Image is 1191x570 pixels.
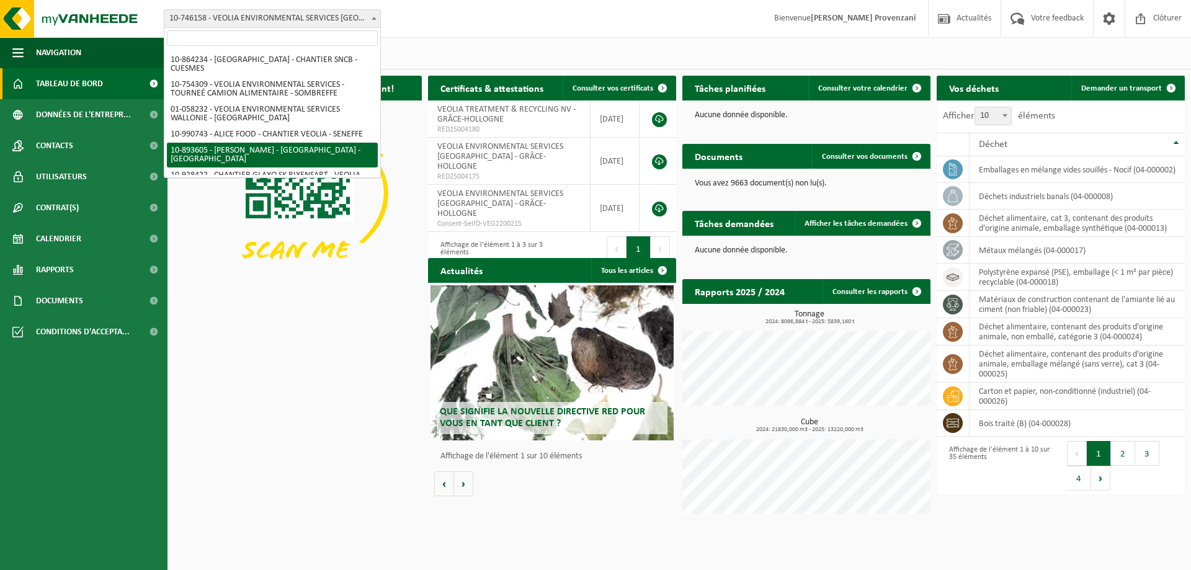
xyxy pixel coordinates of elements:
[434,471,454,496] button: Vorige
[36,316,130,347] span: Conditions d'accepta...
[36,37,81,68] span: Navigation
[591,100,640,138] td: [DATE]
[437,189,563,218] span: VEOLIA ENVIRONMENTAL SERVICES [GEOGRAPHIC_DATA] - GRÂCE-HOLLOGNE
[36,99,131,130] span: Données de l'entrepr...
[805,220,908,228] span: Afficher les tâches demandées
[164,10,380,27] span: 10-746158 - VEOLIA ENVIRONMENTAL SERVICES WALLONIE - GRÂCE-HOLLOGNE
[943,111,1055,121] label: Afficher éléments
[440,407,645,429] span: Que signifie la nouvelle directive RED pour vous en tant que client ?
[1091,466,1110,491] button: Next
[36,161,87,192] span: Utilisateurs
[818,84,908,92] span: Consulter votre calendrier
[689,427,930,433] span: 2024: 21830,000 m3 - 2025: 13220,000 m3
[573,84,653,92] span: Consulter vos certificats
[437,142,563,171] span: VEOLIA ENVIRONMENTAL SERVICES [GEOGRAPHIC_DATA] - GRÂCE-HOLLOGNE
[36,285,83,316] span: Documents
[970,264,1185,291] td: polystyrène expansé (PSE), emballage (< 1 m² par pièce) recyclable (04-000018)
[167,127,378,143] li: 10-990743 - ALICE FOOD - CHANTIER VEOLIA - SENEFFE
[627,236,651,261] button: 1
[167,167,378,192] li: 10-928422 - CHANTIER GLAXO SK RIXENSART - VEOLIA - RIXENSART
[970,156,1185,183] td: emballages en mélange vides souillés - Nocif (04-000002)
[823,279,929,304] a: Consulter les rapports
[682,76,778,100] h2: Tâches planifiées
[167,143,378,167] li: 10-893605 - [PERSON_NAME] - [GEOGRAPHIC_DATA] - [GEOGRAPHIC_DATA]
[1081,84,1162,92] span: Demander un transport
[607,236,627,261] button: Previous
[430,285,674,440] a: Que signifie la nouvelle directive RED pour vous en tant que client ?
[808,76,929,100] a: Consulter votre calendrier
[36,223,81,254] span: Calendrier
[695,179,918,188] p: Vous avez 9663 document(s) non lu(s).
[822,153,908,161] span: Consulter vos documents
[434,235,546,262] div: Affichage de l'élément 1 à 3 sur 3 éléments
[970,210,1185,237] td: déchet alimentaire, cat 3, contenant des produits d'origine animale, emballage synthétique (04-00...
[1067,441,1087,466] button: Previous
[695,111,918,120] p: Aucune donnée disponible.
[689,319,930,325] span: 2024: 8096,884 t - 2025: 5839,160 t
[689,418,930,433] h3: Cube
[1111,441,1135,466] button: 2
[36,130,73,161] span: Contacts
[440,452,670,461] p: Affichage de l'élément 1 sur 10 éléments
[36,68,103,99] span: Tableau de bord
[428,76,556,100] h2: Certificats & attestations
[811,14,916,23] strong: [PERSON_NAME] Provenzani
[970,318,1185,345] td: déchet alimentaire, contenant des produits d'origine animale, non emballé, catégorie 3 (04-000024)
[970,237,1185,264] td: métaux mélangés (04-000017)
[682,211,786,235] h2: Tâches demandées
[1067,466,1091,491] button: 4
[943,440,1055,492] div: Affichage de l'élément 1 à 10 sur 35 éléments
[682,144,755,168] h2: Documents
[454,471,473,496] button: Volgende
[970,183,1185,210] td: déchets industriels banals (04-000008)
[970,345,1185,383] td: déchet alimentaire, contenant des produits d'origine animale, emballage mélangé (sans verre), cat...
[979,140,1007,149] span: Déchet
[36,192,79,223] span: Contrat(s)
[591,185,640,232] td: [DATE]
[167,102,378,127] li: 01-058232 - VEOLIA ENVIRONMENTAL SERVICES WALLONIE - [GEOGRAPHIC_DATA]
[1087,441,1111,466] button: 1
[682,279,797,303] h2: Rapports 2025 / 2024
[970,410,1185,437] td: bois traité (B) (04-000028)
[437,105,576,124] span: VEOLIA TREATMENT & RECYCLING NV - GRÂCE-HOLLOGNE
[428,258,495,282] h2: Actualités
[975,107,1012,125] span: 10
[1071,76,1184,100] a: Demander un transport
[437,125,581,135] span: RED25004180
[970,291,1185,318] td: matériaux de construction contenant de l'amiante lié au ciment (non friable) (04-000023)
[437,219,581,229] span: Consent-SelfD-VEG2200215
[591,258,675,283] a: Tous les articles
[167,52,378,77] li: 10-864234 - [GEOGRAPHIC_DATA] - CHANTIER SNCB - CUESMES
[975,107,1011,125] span: 10
[970,383,1185,410] td: carton et papier, non-conditionné (industriel) (04-000026)
[1135,441,1159,466] button: 3
[591,138,640,185] td: [DATE]
[437,172,581,182] span: RED25004175
[812,144,929,169] a: Consulter vos documents
[695,246,918,255] p: Aucune donnée disponible.
[36,254,74,285] span: Rapports
[164,9,381,28] span: 10-746158 - VEOLIA ENVIRONMENTAL SERVICES WALLONIE - GRÂCE-HOLLOGNE
[563,76,675,100] a: Consulter vos certificats
[937,76,1011,100] h2: Vos déchets
[689,310,930,325] h3: Tonnage
[651,236,670,261] button: Next
[174,100,422,287] img: Download de VHEPlus App
[167,77,378,102] li: 10-754309 - VEOLIA ENVIRONMENTAL SERVICES - TOURNEÉ CAMION ALIMENTAIRE - SOMBREFFE
[795,211,929,236] a: Afficher les tâches demandées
